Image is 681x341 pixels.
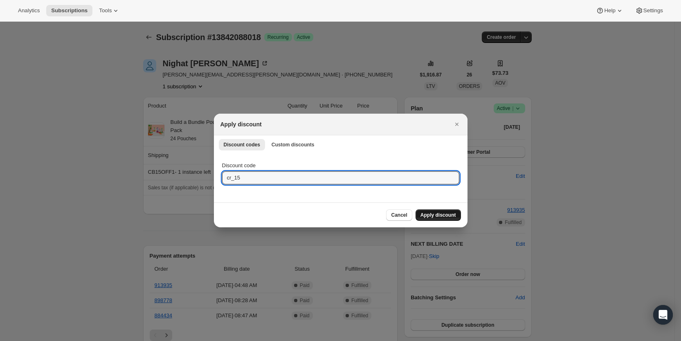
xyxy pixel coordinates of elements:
span: Cancel [391,212,407,218]
span: Settings [643,7,663,14]
button: Settings [630,5,668,16]
span: Tools [99,7,112,14]
span: Apply discount [420,212,456,218]
button: Close [451,119,463,130]
div: Open Intercom Messenger [653,305,673,325]
button: Apply discount [416,209,461,221]
span: Subscriptions [51,7,88,14]
button: Analytics [13,5,45,16]
input: Enter code [222,171,459,184]
span: Help [604,7,615,14]
span: Custom discounts [272,141,315,148]
div: Discount codes [214,153,467,202]
button: Discount codes [219,139,265,150]
span: Analytics [18,7,40,14]
button: Custom discounts [267,139,319,150]
span: Discount codes [224,141,260,148]
button: Tools [94,5,125,16]
h2: Apply discount [220,120,262,128]
button: Subscriptions [46,5,92,16]
span: Discount code [222,162,256,168]
button: Cancel [386,209,412,221]
button: Help [591,5,628,16]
